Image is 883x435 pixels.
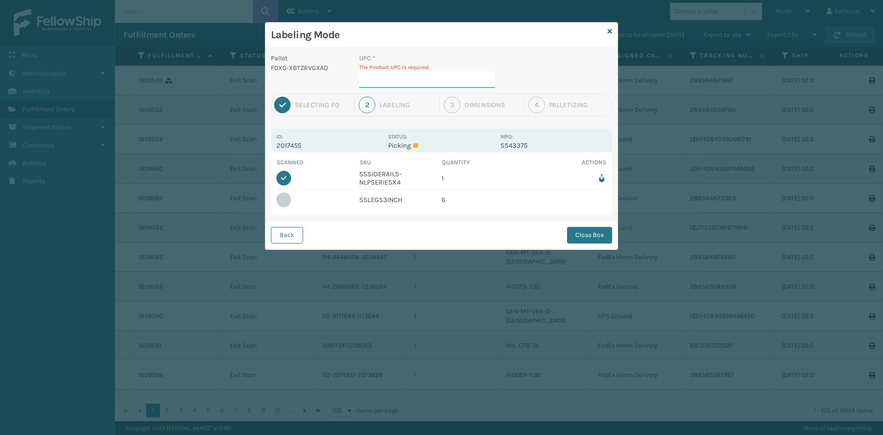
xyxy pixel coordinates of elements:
[359,63,495,71] p: The Product UPC is required.
[295,101,350,109] div: Selecting FO
[441,167,524,190] td: 1
[271,28,604,42] h3: Labeling Mode
[567,227,612,244] button: Close Box
[359,53,375,63] label: UPC
[271,53,348,63] p: Pallet
[464,101,520,109] div: Dimensions
[524,158,607,167] th: Actions
[500,133,513,140] label: MPO:
[359,167,442,190] td: SSSIDERAILS-NLPSERIESX4
[276,158,359,167] th: Scanned
[276,133,283,140] label: Id:
[444,97,460,113] div: 3
[379,101,435,109] div: Labeling
[500,141,607,150] p: SS43375
[549,101,609,109] div: Palletizing
[388,141,494,150] p: Picking
[359,158,442,167] th: SKU
[276,141,383,150] p: 2017455
[441,190,524,210] td: 6
[524,167,607,190] td: Remove from box
[528,97,545,113] div: 4
[271,227,303,244] button: Back
[388,133,407,140] label: Status:
[359,97,375,113] div: 2
[359,190,442,210] td: SSLEGS3INCH
[441,158,524,167] th: Quantity
[271,63,348,73] p: FDXG-XBTZRVGXAD
[274,97,291,113] div: 1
